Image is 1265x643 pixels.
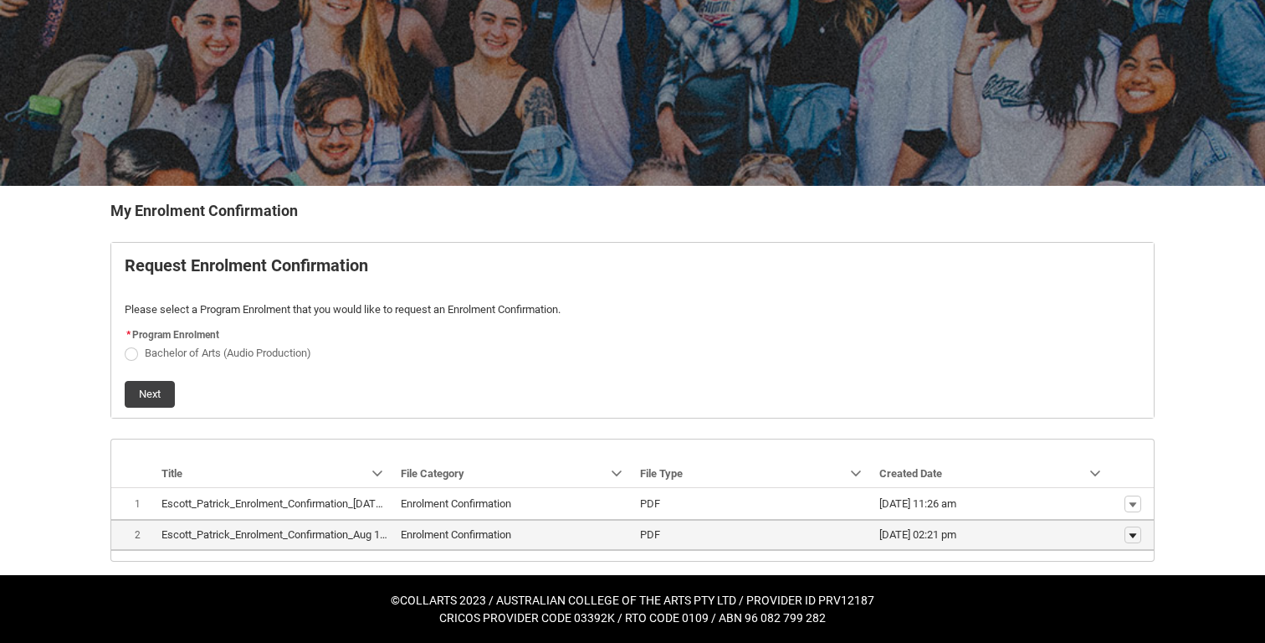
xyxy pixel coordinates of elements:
[110,202,298,219] b: My Enrolment Confirmation
[145,347,311,359] span: Bachelor of Arts (Audio Production)
[161,528,433,541] lightning-base-formatted-text: Escott_Patrick_Enrolment_Confirmation_Aug 12, 2025.pdf
[879,497,956,510] lightning-formatted-date-time: [DATE] 11:26 am
[125,255,368,275] b: Request Enrolment Confirmation
[110,242,1155,419] article: REDU_Generate_Enrolment_Confirmation flow
[401,497,511,510] lightning-base-formatted-text: Enrolment Confirmation
[125,301,1140,318] p: Please select a Program Enrolment that you would like to request an Enrolment Confirmation.
[126,329,131,341] abbr: required
[161,497,445,510] lightning-base-formatted-text: Escott_Patrick_Enrolment_Confirmation_[DATE] 31, 2025.pdf
[132,329,219,341] span: Program Enrolment
[125,381,175,408] button: Next
[640,497,660,510] lightning-base-formatted-text: PDF
[879,528,956,541] lightning-formatted-date-time: [DATE] 02:21 pm
[401,528,511,541] lightning-base-formatted-text: Enrolment Confirmation
[640,528,660,541] lightning-base-formatted-text: PDF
